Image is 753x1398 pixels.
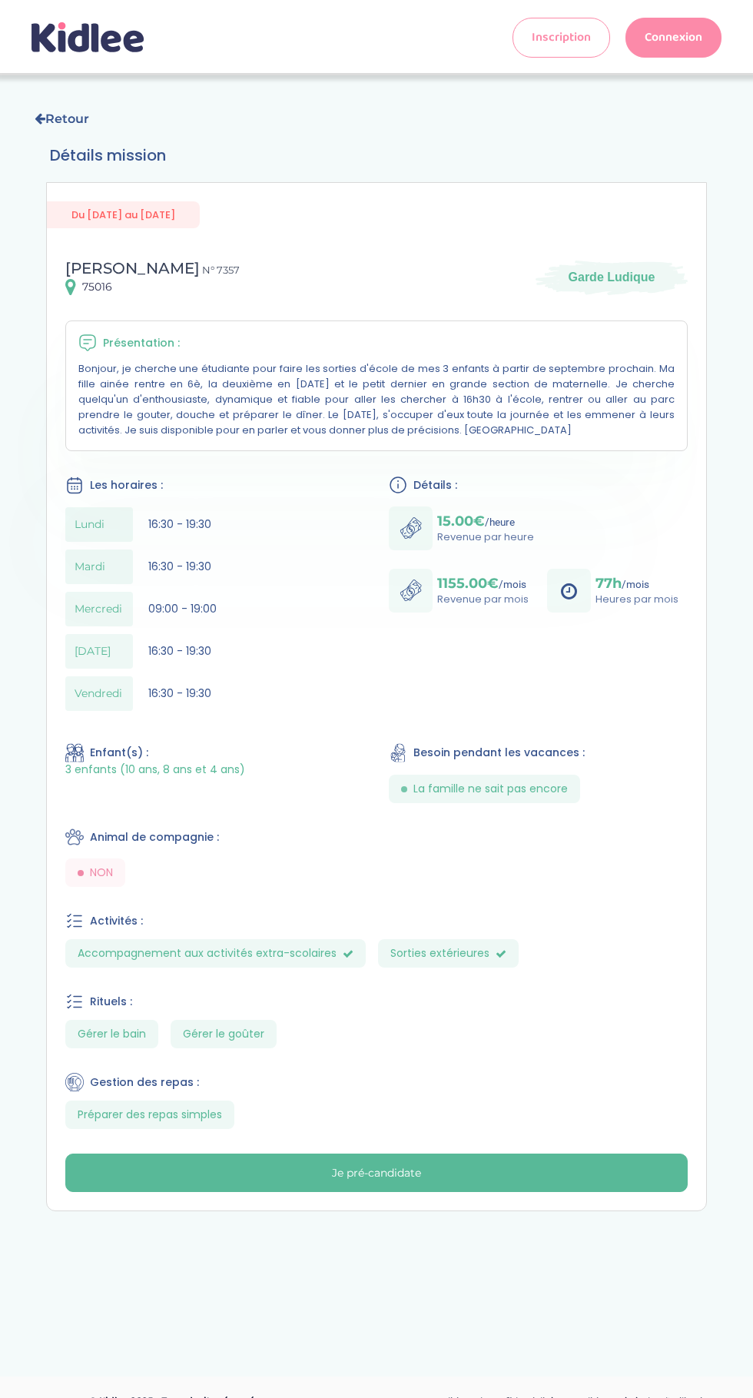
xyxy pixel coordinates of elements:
p: Revenue par mois [437,592,529,607]
span: Gestion des repas : [90,1074,199,1091]
span: 16:30 - 19:30 [148,643,211,659]
span: Lundi [75,516,104,533]
span: 15.00€ [437,513,485,530]
a: Connexion [625,18,721,58]
span: 09:00 - 19:00 [148,601,217,616]
a: Inscription [513,18,610,58]
span: Gérer le goûter [171,1020,277,1048]
span: 1155.00€ [437,575,499,592]
span: La famille ne sait pas encore [413,781,568,797]
span: 16:30 - 19:30 [148,516,211,532]
span: Sorties extérieures [378,939,519,968]
p: /mois [437,575,529,592]
span: Présentation : [103,335,180,351]
span: Préparer des repas simples [65,1101,234,1129]
span: Activités : [90,913,143,929]
span: [DATE] [75,643,111,659]
a: Retour [35,111,89,126]
span: Détails : [413,477,457,493]
span: N° 7357 [202,264,240,276]
span: 16:30 - 19:30 [148,686,211,701]
span: 77h [595,575,622,592]
button: Je pré-candidate [65,1154,688,1192]
span: [PERSON_NAME] [65,259,200,277]
span: 16:30 - 19:30 [148,559,211,574]
span: Mercredi [75,601,122,617]
p: Revenue par heure [437,530,534,545]
p: /heure [437,513,534,530]
h3: Détails mission [50,144,703,167]
span: Accompagnement aux activités extra-scolaires [65,939,366,968]
span: NON [90,865,113,881]
span: Garde Ludique [569,269,655,286]
span: Du [DATE] au [DATE] [47,201,200,228]
div: Je pré-candidate [332,1165,421,1180]
p: Bonjour, je cherche une étudiante pour faire les sorties d'école de mes 3 enfants à partir de sep... [78,361,675,438]
span: Besoin pendant les vacances : [413,745,585,761]
span: Gérer le bain [65,1020,158,1048]
p: /mois [595,575,678,592]
span: 3 enfants (10 ans, 8 ans et 4 ans) [65,762,245,777]
span: Vendredi [75,686,122,702]
p: Heures par mois [595,592,678,607]
span: Rituels : [90,994,132,1010]
span: Animal de compagnie : [90,829,219,845]
span: Enfant(s) : [90,745,148,761]
span: Les horaires : [90,477,163,493]
span: 75016 [82,279,112,295]
span: Mardi [75,559,105,575]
